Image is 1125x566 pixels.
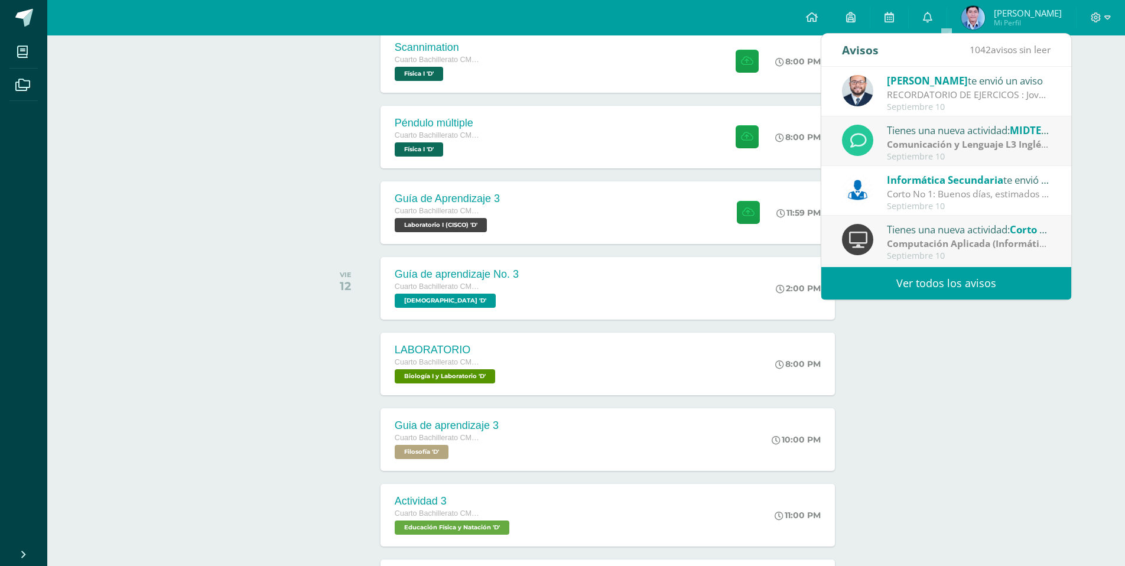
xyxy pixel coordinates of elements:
[970,43,991,56] span: 1042
[887,222,1051,237] div: Tienes una nueva actividad:
[887,237,1051,251] div: | Parcial
[340,279,352,293] div: 12
[775,359,821,369] div: 8:00 PM
[842,75,873,106] img: eaa624bfc361f5d4e8a554d75d1a3cf6.png
[887,122,1051,138] div: Tienes una nueva actividad:
[395,419,499,432] div: Guia de aprendizaje 3
[821,267,1071,300] a: Ver todos los avisos
[395,268,519,281] div: Guía de aprendizaje No. 3
[395,294,496,308] span: Biblia 'D'
[395,495,512,508] div: Actividad 3
[395,509,483,518] span: Cuarto Bachillerato CMP Bachillerato en CCLL con Orientación en Computación
[1010,223,1062,236] span: Corto No 1
[772,434,821,445] div: 10:00 PM
[395,358,483,366] span: Cuarto Bachillerato CMP Bachillerato en CCLL con Orientación en Computación
[1010,123,1057,137] span: MIDTERM
[887,138,1048,151] strong: Comunicación y Lenguaje L3 Inglés
[887,73,1051,88] div: te envió un aviso
[887,138,1051,151] div: | Parcial
[395,218,487,232] span: Laboratorio I (CISCO) 'D'
[395,117,483,129] div: Péndulo múltiple
[395,142,443,157] span: Física I 'D'
[842,174,873,206] img: 6ed6846fa57649245178fca9fc9a58dd.png
[887,88,1051,102] div: RECORDATORIO DE EJERCICOS : Jovenes buenas tardes, un gusto saludarlos. Les recuerdo de traer los...
[994,18,1062,28] span: Mi Perfil
[961,6,985,30] img: 2831f3331a3cbb0491b6731354618ec6.png
[395,282,483,291] span: Cuarto Bachillerato CMP Bachillerato en CCLL con Orientación en Computación
[776,283,821,294] div: 2:00 PM
[775,132,821,142] div: 8:00 PM
[994,7,1062,19] span: [PERSON_NAME]
[887,152,1051,162] div: Septiembre 10
[887,74,968,87] span: [PERSON_NAME]
[775,510,821,521] div: 11:00 PM
[340,271,352,279] div: VIE
[395,67,443,81] span: Física I 'D'
[775,56,821,67] div: 8:00 PM
[395,41,483,54] div: Scannimation
[395,193,500,205] div: Guía de Aprendizaje 3
[395,207,483,215] span: Cuarto Bachillerato CMP Bachillerato en CCLL con Orientación en Computación
[887,102,1051,112] div: Septiembre 10
[395,56,483,64] span: Cuarto Bachillerato CMP Bachillerato en CCLL con Orientación en Computación
[395,344,498,356] div: LABORATORIO
[395,131,483,139] span: Cuarto Bachillerato CMP Bachillerato en CCLL con Orientación en Computación
[887,187,1051,201] div: Corto No 1: Buenos días, estimados estudiantes, es un gusto saludarles por este medio. El present...
[395,369,495,383] span: Biología I y Laboratorio 'D'
[887,201,1051,212] div: Septiembre 10
[887,173,1003,187] span: Informática Secundaria
[887,251,1051,261] div: Septiembre 10
[887,237,1052,250] strong: Computación Aplicada (Informática)
[395,445,448,459] span: Filosofía 'D'
[970,43,1051,56] span: avisos sin leer
[887,172,1051,187] div: te envió un aviso
[395,434,483,442] span: Cuarto Bachillerato CMP Bachillerato en CCLL con Orientación en Computación
[776,207,821,218] div: 11:59 PM
[395,521,509,535] span: Educación Física y Natación 'D'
